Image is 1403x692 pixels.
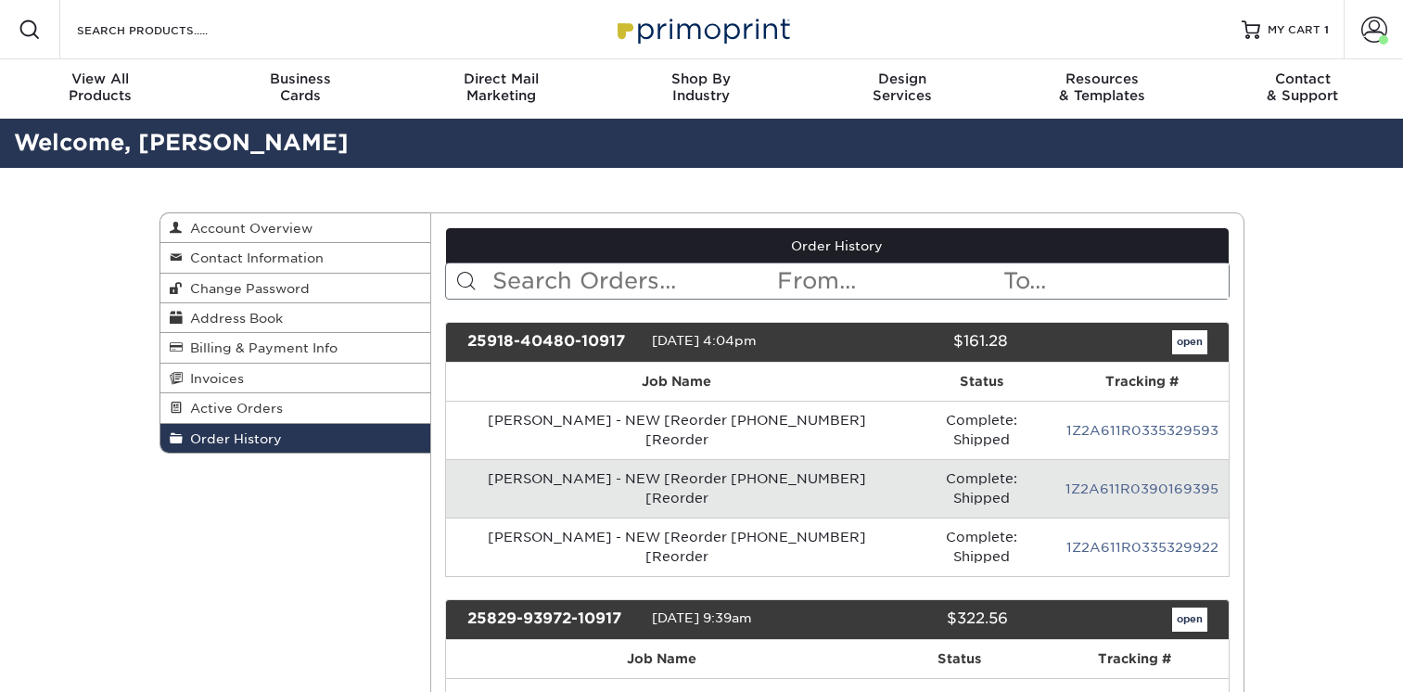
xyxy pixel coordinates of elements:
[183,281,310,296] span: Change Password
[446,459,907,518] td: [PERSON_NAME] - NEW [Reorder [PHONE_NUMBER] [Reorder
[601,70,801,104] div: Industry
[1041,640,1228,678] th: Tracking #
[601,70,801,87] span: Shop By
[160,213,431,243] a: Account Overview
[1172,330,1207,354] a: open
[775,263,1001,299] input: From...
[200,70,401,87] span: Business
[1002,59,1203,119] a: Resources& Templates
[183,371,244,386] span: Invoices
[401,70,601,104] div: Marketing
[1056,363,1228,401] th: Tracking #
[401,70,601,87] span: Direct Mail
[401,59,601,119] a: Direct MailMarketing
[802,70,1002,87] span: Design
[183,431,282,446] span: Order History
[1203,70,1403,87] span: Contact
[1066,540,1218,555] a: 1Z2A611R0335329922
[601,59,801,119] a: Shop ByIndustry
[823,608,1022,632] div: $322.56
[1002,70,1203,87] span: Resources
[1172,608,1207,632] a: open
[160,333,431,363] a: Billing & Payment Info
[1203,70,1403,104] div: & Support
[446,401,907,459] td: [PERSON_NAME] - NEW [Reorder [PHONE_NUMBER] [Reorder
[802,59,1002,119] a: DesignServices
[907,363,1056,401] th: Status
[160,364,431,393] a: Invoices
[652,333,757,348] span: [DATE] 4:04pm
[1066,423,1218,438] a: 1Z2A611R0335329593
[160,303,431,333] a: Address Book
[183,250,324,265] span: Contact Information
[907,459,1056,518] td: Complete: Shipped
[183,221,312,236] span: Account Overview
[1324,23,1329,36] span: 1
[446,228,1229,263] a: Order History
[183,401,283,416] span: Active Orders
[1001,263,1228,299] input: To...
[878,640,1041,678] th: Status
[907,518,1056,576] td: Complete: Shipped
[1065,481,1218,496] a: 1Z2A611R0390169395
[160,424,431,453] a: Order History
[1268,22,1320,38] span: MY CART
[907,401,1056,459] td: Complete: Shipped
[609,9,795,49] img: Primoprint
[1203,59,1403,119] a: Contact& Support
[160,274,431,303] a: Change Password
[160,243,431,273] a: Contact Information
[823,330,1022,354] div: $161.28
[453,608,652,632] div: 25829-93972-10917
[160,393,431,423] a: Active Orders
[652,610,752,625] span: [DATE] 9:39am
[446,518,907,576] td: [PERSON_NAME] - NEW [Reorder [PHONE_NUMBER] [Reorder
[75,19,256,41] input: SEARCH PRODUCTS.....
[200,59,401,119] a: BusinessCards
[453,330,652,354] div: 25918-40480-10917
[183,340,338,355] span: Billing & Payment Info
[200,70,401,104] div: Cards
[446,640,878,678] th: Job Name
[491,263,775,299] input: Search Orders...
[446,363,907,401] th: Job Name
[802,70,1002,104] div: Services
[183,311,283,326] span: Address Book
[1002,70,1203,104] div: & Templates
